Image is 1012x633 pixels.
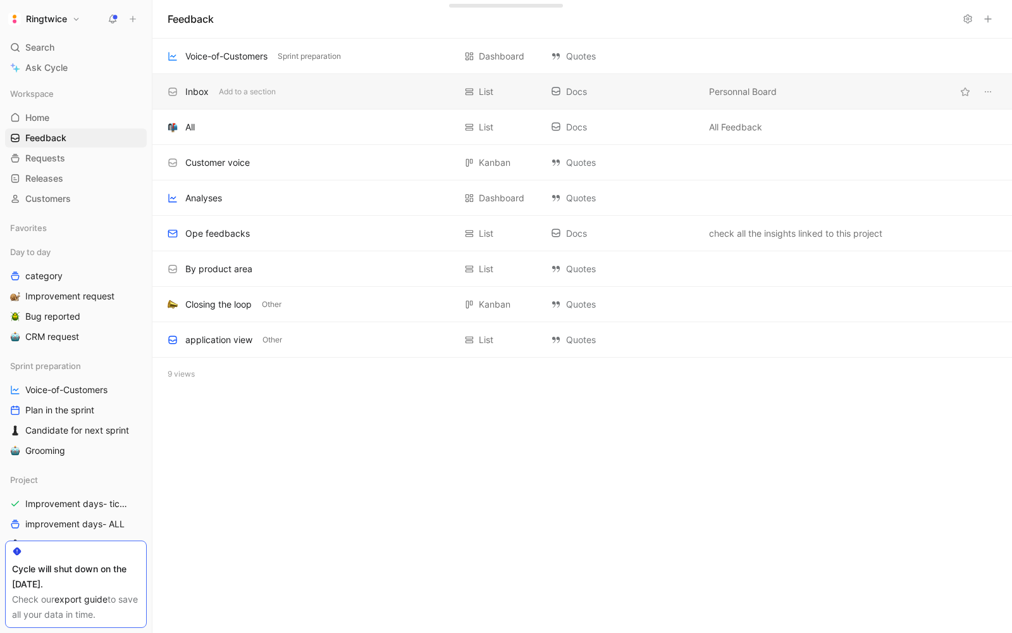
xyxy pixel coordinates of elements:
div: Quotes [551,297,696,312]
button: Other [260,334,285,346]
span: Releases [25,172,63,185]
button: RingtwiceRingtwice [5,10,83,28]
h1: Feedback [168,11,214,27]
a: Requests [5,149,147,168]
span: improvement days- ALL [25,518,125,530]
div: Project [5,470,147,489]
button: 📣 [165,297,180,312]
div: By product areaList QuotesView actions [152,251,1012,287]
span: Search [25,40,54,55]
span: Ask Cycle [25,60,68,75]
div: Voice-of-CustomersSprint preparationDashboard QuotesView actions [152,39,1012,74]
button: Add to a section [216,86,278,97]
div: Sprint preparation [5,356,147,375]
span: Project [10,473,38,486]
img: 🤖 [10,332,20,342]
button: 🪲 [8,309,23,324]
a: 🪲Bug reported [5,307,147,326]
div: AnalysesDashboard QuotesView actions [152,180,1012,216]
div: Analyses [185,191,222,206]
span: category [25,270,63,282]
div: 9 views [152,358,1012,391]
button: check all the insights linked to this project [707,226,885,241]
div: Quotes [551,191,696,206]
div: Docs [551,226,696,241]
div: InboxAdd to a sectionList DocsPersonnal BoardView actions [152,74,1012,110]
div: Customer voiceKanban QuotesView actions [152,145,1012,180]
img: 🤖 [10,446,20,456]
div: Dashboard [479,49,524,64]
a: Voice-of-Customers [5,380,147,399]
span: CRM request [25,330,79,343]
button: Personnal Board [707,84,779,99]
div: Kanban [479,155,510,170]
img: 🐌 [10,291,20,301]
button: 🐌 [8,289,23,304]
div: Ope feedbacks [185,226,250,241]
span: Candidate for next sprint [25,424,129,437]
a: Home [5,108,147,127]
a: Plan in the sprint [5,401,147,420]
span: Personnal Board [709,84,777,99]
span: Other [262,334,282,346]
img: 📣 [168,299,178,310]
span: Favorites [10,222,47,234]
div: Dashboard [479,191,524,206]
div: List [479,226,493,241]
span: Card investigations [25,538,105,551]
div: Favorites [5,218,147,237]
span: Sprint preparation [278,50,341,63]
div: Ope feedbacksList Docscheck all the insights linked to this projectView actions [152,216,1012,251]
div: ProjectImprovement days- tickets readyimprovement days- ALL♟️Card investigations [5,470,147,554]
div: Quotes [551,332,696,348]
div: Inbox [185,84,209,99]
div: Customer voice [185,155,250,170]
span: Feedback [25,132,66,144]
div: List [479,120,493,135]
span: Sprint preparation [10,360,81,372]
span: check all the insights linked to this project [709,226,882,241]
a: improvement days- ALL [5,515,147,534]
a: ♟️Card investigations [5,535,147,554]
img: Ringtwice [8,13,21,25]
span: All Feedback [709,120,762,135]
a: 🤖Grooming [5,441,147,460]
span: Grooming [25,444,65,457]
div: By product area [185,261,252,277]
a: export guide [54,594,108,605]
img: 🪲 [10,311,20,322]
button: 🤖 [8,443,23,458]
div: Docs [551,84,696,99]
div: Search [5,38,147,57]
span: Workspace [10,87,54,100]
a: Ask Cycle [5,58,147,77]
div: All [185,120,195,135]
span: Customers [25,192,71,205]
span: Requests [25,152,65,165]
a: Feedback [5,128,147,147]
div: Day to daycategory🐌Improvement request🪲Bug reported🤖CRM request [5,242,147,346]
button: All Feedback [707,120,765,135]
div: 📬AllList DocsAll FeedbackView actions [152,110,1012,145]
a: category [5,266,147,285]
button: View actions [979,83,997,101]
span: Plan in the sprint [25,404,94,417]
div: Workspace [5,84,147,103]
a: 🤖CRM request [5,327,147,346]
div: Sprint preparationVoice-of-CustomersPlan in the sprint♟️Candidate for next sprint🤖Grooming [5,356,147,460]
img: ♟️ [10,425,20,436]
div: Day to day [5,242,147,261]
div: Quotes [551,261,696,277]
button: ♟️ [8,537,23,552]
span: Improvement days- tickets ready [25,498,132,510]
div: Kanban [479,297,510,312]
button: Other [259,299,284,310]
div: 📣Closing the loopOtherKanban QuotesView actions [152,287,1012,322]
div: application viewOtherList QuotesView actions [152,322,1012,358]
div: List [479,84,493,99]
div: List [479,261,493,277]
div: Closing the loop [185,297,252,312]
a: Customers [5,189,147,208]
button: 🤖 [8,329,23,344]
div: Check our to save all your data in time. [12,592,140,622]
